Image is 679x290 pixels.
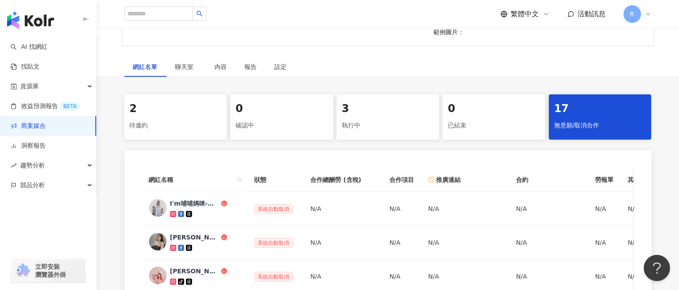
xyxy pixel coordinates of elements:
a: chrome extension立即安裝 瀏覽器外掛 [11,259,85,283]
td: N/A [304,226,383,260]
th: 合作總酬勞 (含稅) [304,168,383,192]
div: 0 [448,101,540,116]
th: 勞報單 [588,168,621,192]
div: N/A [595,272,614,281]
div: 推廣連結 [428,175,502,185]
div: 已結束 [448,118,540,133]
span: 趨勢分析 [20,156,45,175]
div: I'm哺哺媽咪-哺媽育兒生活 [170,199,219,208]
td: N/A [421,192,509,226]
span: 資源庫 [20,76,39,96]
span: R [630,9,635,19]
td: N/A [383,226,421,260]
span: 網紅名稱 [149,175,233,185]
img: KOL Avatar [149,267,167,284]
div: 執行中 [342,118,434,133]
th: 狀態 [247,168,304,192]
div: 報告 [245,62,257,72]
div: 設定 [275,62,287,72]
th: 合作項目 [383,168,421,192]
div: 3 [342,101,434,116]
iframe: Help Scout Beacon - Open [644,255,670,281]
div: 待邀約 [130,118,222,133]
span: 繁體中文 [511,9,539,19]
span: 競品分析 [20,175,45,195]
span: search [235,173,244,186]
td: N/A [421,226,509,260]
a: 商案媒合 [11,122,46,130]
span: 立即安裝 瀏覽器外掛 [35,263,66,279]
td: N/A [383,192,421,226]
td: N/A [509,226,588,260]
span: search [196,11,203,17]
div: [PERSON_NAME] [170,233,219,242]
a: 找貼文 [11,62,40,71]
a: searchAI 找網紅 [11,43,47,51]
a: 洞察報告 [11,141,46,150]
div: 0 [236,101,328,116]
img: logo [7,11,54,29]
div: 17 [554,101,646,116]
img: KOL Avatar [149,233,167,250]
a: 效益預測報告BETA [11,102,80,111]
div: 確認中 [236,118,328,133]
div: 網紅名單 [133,62,158,72]
div: 無意願/取消合作 [554,118,646,133]
td: N/A [304,192,383,226]
p: 範例圖片： [433,27,643,37]
span: 活動訊息 [578,10,606,18]
span: 系統自動取消 [254,272,293,282]
th: 合約 [509,168,588,192]
td: N/A [509,192,588,226]
span: 聊天室 [175,64,197,70]
span: exclamation-circle [428,177,435,183]
img: KOL Avatar [149,199,167,217]
div: N/A [595,204,614,214]
div: 內容 [215,62,227,72]
span: search [237,177,242,182]
div: [PERSON_NAME] [170,267,219,275]
span: 系統自動取消 [254,238,293,248]
span: rise [11,163,17,169]
img: chrome extension [14,264,31,278]
span: 系統自動取消 [254,204,293,214]
div: N/A [595,238,614,247]
div: 2 [130,101,222,116]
